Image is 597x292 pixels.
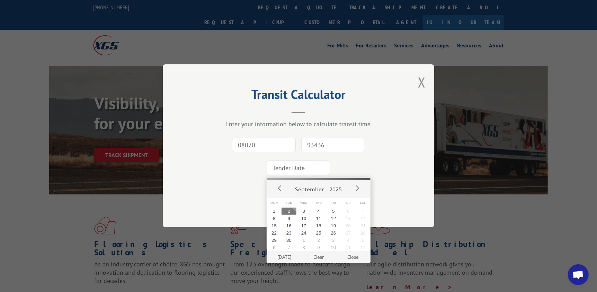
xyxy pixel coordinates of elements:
button: 21 [356,222,371,229]
button: 10 [296,215,311,222]
button: 11 [341,244,356,251]
button: Close [336,251,370,263]
button: 9 [282,215,296,222]
button: 27 [341,229,356,237]
button: 24 [296,229,311,237]
button: 2 [311,237,326,244]
button: 5 [326,208,341,215]
button: 10 [326,244,341,251]
button: 20 [341,222,356,229]
h2: Transit Calculator [197,90,400,103]
span: Sat [341,198,356,208]
button: 2025 [327,180,345,196]
button: 4 [341,237,356,244]
button: 16 [282,222,296,229]
span: Tue [282,198,296,208]
button: 11 [311,215,326,222]
button: 13 [341,215,356,222]
input: Dest. Zip [301,138,365,153]
button: 7 [356,208,371,215]
button: 1 [267,208,282,215]
button: 8 [296,244,311,251]
button: 9 [311,244,326,251]
button: Close modal [418,73,426,91]
button: 8 [267,215,282,222]
button: 28 [356,229,371,237]
button: 25 [311,229,326,237]
button: 18 [311,222,326,229]
button: 3 [296,208,311,215]
button: [DATE] [267,251,302,263]
button: 26 [326,229,341,237]
button: 3 [326,237,341,244]
button: 30 [282,237,296,244]
button: 2 [282,208,296,215]
button: 5 [356,237,371,244]
button: 14 [356,215,371,222]
button: 6 [341,208,356,215]
input: Tender Date [267,161,330,175]
button: 12 [356,244,371,251]
button: 22 [267,229,282,237]
button: 29 [267,237,282,244]
span: Sun [356,198,371,208]
button: Next [352,183,362,193]
span: Mon [267,198,282,208]
span: Fri [326,198,341,208]
button: 1 [296,237,311,244]
button: Clear [302,251,336,263]
div: Enter your information below to calculate transit time. [197,120,400,128]
button: 15 [267,222,282,229]
input: Origin Zip [232,138,296,153]
button: 7 [282,244,296,251]
button: 12 [326,215,341,222]
button: 17 [296,222,311,229]
a: Open chat [568,264,589,285]
button: 4 [311,208,326,215]
button: 19 [326,222,341,229]
button: 23 [282,229,296,237]
span: Thu [311,198,326,208]
button: September [293,180,327,196]
span: Wed [296,198,311,208]
button: 6 [267,244,282,251]
button: Prev [275,183,285,193]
